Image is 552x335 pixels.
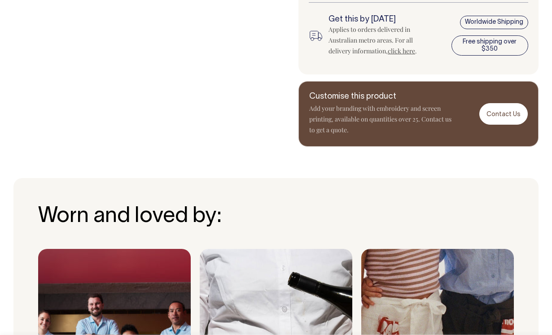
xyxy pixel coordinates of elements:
[329,24,428,57] div: Applies to orders delivered in Australian metro areas. For all delivery information, .
[329,15,428,24] h6: Get this by [DATE]
[38,205,514,229] h3: Worn and loved by:
[309,103,453,135] p: Add your branding with embroidery and screen printing, available on quantities over 25. Contact u...
[309,92,453,101] h6: Customise this product
[388,47,415,55] a: click here
[479,103,528,124] a: Contact Us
